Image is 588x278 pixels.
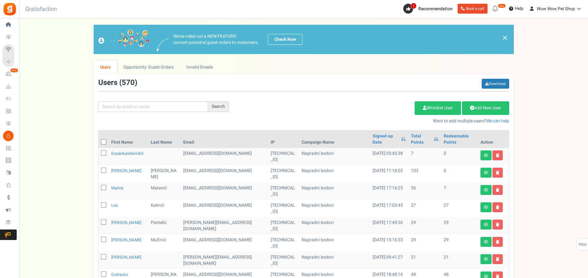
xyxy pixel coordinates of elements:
td: Nagradni bodovi [299,148,370,165]
a: Redeemable Points [444,133,476,145]
i: Delete user [496,188,499,192]
span: FAQs [578,239,587,251]
img: Gratisfaction [3,2,17,16]
div: Search [208,101,229,112]
p: We've rolled out a NEW FEATURE! convert potential guest orders to customers. [173,33,259,46]
td: 36 [408,183,441,200]
a: [PERSON_NAME] [111,220,141,225]
a: [PERSON_NAME] [111,237,141,243]
td: [TECHNICAL_ID] [268,148,299,165]
td: 29 [441,217,478,234]
img: images [98,29,149,49]
a: dusankarebernik5 [111,150,143,156]
img: images [157,38,169,52]
td: customer [181,148,269,165]
td: Nagradni bodovi [299,165,370,183]
td: 7 [441,183,478,200]
a: Add New User [462,101,509,115]
span: Recommendation [418,6,453,12]
i: View details [484,154,488,157]
a: New [2,69,17,79]
i: View details [484,257,488,261]
a: Users [94,60,117,74]
td: [DATE] 15:16:33 [370,234,408,252]
i: Delete user [496,240,499,244]
em: New [10,68,18,73]
td: [TECHNICAL_ID] [268,252,299,269]
td: [EMAIL_ADDRESS][DOMAIN_NAME] [181,200,269,217]
td: 103 [408,165,441,183]
th: Campaign Name [299,131,370,148]
span: Help [513,6,523,12]
i: Delete user [496,171,499,175]
a: Book a call [458,4,488,14]
span: 570 [122,77,135,88]
a: Check Now [268,34,302,45]
td: 7 [408,148,441,165]
a: Opportunity: Guest Orders [117,60,180,74]
td: 29 [408,217,441,234]
td: [PERSON_NAME][EMAIL_ADDRESS][DOMAIN_NAME] [181,252,269,269]
a: [PERSON_NAME] [111,254,141,260]
td: 21 [441,252,478,269]
th: Email [181,131,269,148]
td: Mužinić [148,234,181,252]
td: Nagradni bodovi [299,234,370,252]
td: Nagradni bodovi [299,183,370,200]
td: 29 [441,234,478,252]
th: Last Name [148,131,181,148]
a: Help [506,4,526,14]
p: Want to add multiple users? [238,118,509,124]
h3: Users ( ) [98,79,137,87]
td: customer [181,217,269,234]
td: Nagradni bodovi [299,217,370,234]
td: 0 [441,148,478,165]
a: Signed-up Date [373,133,398,145]
a: Dubravko [111,272,128,277]
i: Delete user [496,257,499,261]
a: × [502,34,508,41]
a: Lea [111,202,118,208]
i: View details [484,240,488,244]
h3: Gratisfaction [19,3,64,15]
td: [TECHNICAL_ID] [268,217,299,234]
th: First Name [109,131,148,148]
td: 27 [441,200,478,217]
i: View details [484,223,488,226]
td: 29 [408,234,441,252]
td: [TECHNICAL_ID] [268,183,299,200]
td: Pantelić [148,217,181,234]
i: View details [484,188,488,192]
td: Matanić [148,183,181,200]
td: customer [181,165,269,183]
td: [PERSON_NAME] [148,165,181,183]
td: 0 [441,165,478,183]
span: Wow Wow Pet Shop [537,6,575,12]
a: Whitelist User [415,101,461,115]
i: Delete user [496,205,499,209]
td: [EMAIL_ADDRESS][DOMAIN_NAME] [181,234,269,252]
a: Marina [111,185,123,191]
td: [TECHNICAL_ID] [268,234,299,252]
a: 1 Recommendation [403,4,455,14]
td: [DATE] 17:40:36 [370,217,408,234]
td: [DATE] 11:18:03 [370,165,408,183]
th: IP [268,131,299,148]
td: [TECHNICAL_ID] [268,165,299,183]
span: 1 [411,3,417,9]
a: Total Points [411,133,431,145]
td: [DATE] 17:16:25 [370,183,408,200]
th: Action [478,131,509,148]
td: [DATE] 09:41:27 [370,252,408,269]
td: [DATE] 17:03:45 [370,200,408,217]
em: New [498,4,506,8]
td: 27 [408,200,441,217]
a: Invalid Emails [180,60,219,74]
td: [TECHNICAL_ID] [268,200,299,217]
td: Nagradni bodovi [299,252,370,269]
td: customer [181,183,269,200]
a: We can help [486,118,509,124]
td: 21 [408,252,441,269]
input: Search by email or name [98,101,208,112]
a: [PERSON_NAME] [111,168,141,174]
